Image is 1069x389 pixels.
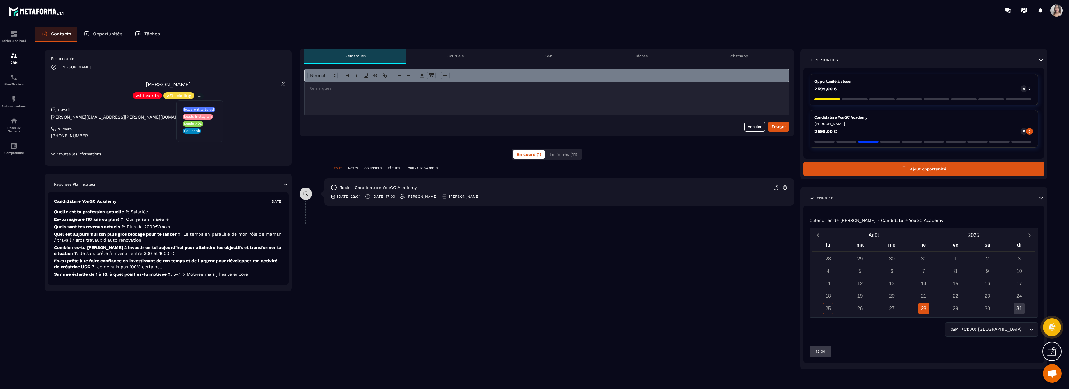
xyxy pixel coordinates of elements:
[2,138,26,159] a: accountantaccountantComptabilité
[54,271,282,277] p: Sur une échelle de 1 à 10, à quel point es-tu motivée ?
[123,217,169,222] span: : Oui, je suis majeure
[1014,266,1025,277] div: 10
[918,291,929,301] div: 21
[950,266,961,277] div: 8
[982,266,993,277] div: 9
[971,241,1003,251] div: sa
[772,124,786,130] div: Envoyer
[876,241,908,251] div: me
[196,93,204,100] p: +4
[982,278,993,289] div: 16
[1014,278,1025,289] div: 17
[184,115,212,119] p: Leads Instagram
[10,74,18,81] img: scheduler
[447,53,464,58] p: Courriels
[136,93,159,98] p: vsl inscrits
[167,93,191,98] p: VSL Mailing
[855,291,865,301] div: 19
[54,258,282,270] p: Es-tu prête à te faire confiance en investissant de ton temps et de l'argent pour développer ton ...
[10,95,18,103] img: automations
[823,303,833,314] div: 25
[94,264,163,269] span: : Je ne suis pas 100% certaine...
[513,150,545,159] button: En cours (1)
[407,194,437,199] p: [PERSON_NAME]
[54,231,282,243] p: Quel est aujourd’hui ton plus gros blocage pour te lancer ?
[10,117,18,124] img: social-network
[950,278,961,289] div: 15
[1023,326,1028,333] input: Search for option
[886,291,897,301] div: 20
[1023,129,1025,133] p: 0
[814,129,837,133] p: 2 599,00 €
[129,27,166,42] a: Tâches
[950,303,961,314] div: 29
[816,349,825,354] p: 12:00
[1043,364,1062,383] a: Ouvrir le chat
[803,162,1044,176] button: Ajout opportunité
[77,27,129,42] a: Opportunités
[982,291,993,301] div: 23
[345,53,366,58] p: Remarques
[10,142,18,150] img: accountant
[93,31,122,37] p: Opportunités
[146,81,191,88] a: [PERSON_NAME]
[2,25,26,47] a: formationformationTableau de bord
[918,266,929,277] div: 7
[814,115,1033,120] p: Candidature YouGC Academy
[60,65,91,69] p: [PERSON_NAME]
[545,53,553,58] p: SMS
[823,291,833,301] div: 18
[2,112,26,138] a: social-networksocial-networkRéseaux Sociaux
[2,104,26,108] p: Automatisations
[2,83,26,86] p: Planificateur
[270,199,282,204] p: [DATE]
[1024,231,1035,239] button: Next month
[1014,291,1025,301] div: 24
[855,253,865,264] div: 29
[924,230,1024,241] button: Open years overlay
[950,291,961,301] div: 22
[768,122,789,132] button: Envoyer
[908,241,939,251] div: je
[54,198,117,204] p: Candidature YouGC Academy
[51,31,71,37] p: Contacts
[814,121,1033,126] p: [PERSON_NAME]
[54,224,282,230] p: Quels sont tes revenus actuels ?
[855,278,865,289] div: 12
[812,241,844,251] div: lu
[2,126,26,133] p: Réseaux Sociaux
[51,56,286,61] p: Responsable
[886,303,897,314] div: 27
[546,150,581,159] button: Terminés (11)
[51,114,286,120] p: [PERSON_NAME][EMAIL_ADDRESS][PERSON_NAME][DOMAIN_NAME]
[10,52,18,59] img: formation
[77,251,174,256] span: : Je suis prête à investir entre 300 et 1000 €
[35,27,77,42] a: Contacts
[171,272,248,277] span: : 5-7 → Motivée mais j’hésite encore
[918,253,929,264] div: 31
[406,166,438,170] p: JOURNAUX D'APPELS
[144,31,160,37] p: Tâches
[2,91,26,112] a: automationsautomationsAutomatisations
[855,266,865,277] div: 5
[945,322,1038,337] div: Search for option
[54,182,96,187] p: Réponses Planificateur
[348,166,358,170] p: NOTES
[810,57,838,62] p: Opportunités
[340,185,417,191] p: task - Candidature YouGC Academy
[388,166,400,170] p: TÂCHES
[372,194,395,199] p: [DATE] 17:00
[516,152,541,157] span: En cours (1)
[128,209,148,214] span: : Salariée
[812,253,1035,314] div: Calendar days
[58,107,70,112] p: E-mail
[814,87,837,91] p: 2 599,00 €
[51,152,286,156] p: Voir toutes les informations
[2,69,26,91] a: schedulerschedulerPlanificateur
[810,218,943,223] p: Calendrier de [PERSON_NAME] - Candidature YouGC Academy
[2,47,26,69] a: formationformationCRM
[823,253,833,264] div: 28
[2,151,26,155] p: Comptabilité
[823,266,833,277] div: 4
[918,303,929,314] div: 28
